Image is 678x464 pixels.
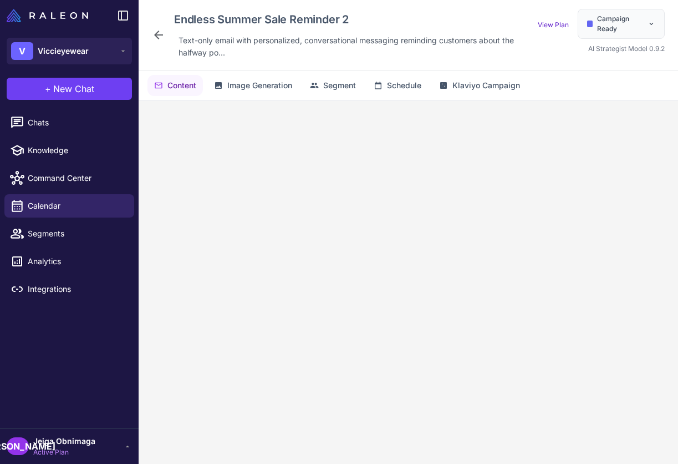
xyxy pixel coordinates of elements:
[28,200,125,212] span: Calendar
[28,144,125,157] span: Knowledge
[174,32,538,61] div: Click to edit description
[303,75,363,96] button: Segment
[227,79,292,92] span: Image Generation
[38,45,89,57] span: Viccieyewear
[28,283,125,295] span: Integrations
[28,255,125,268] span: Analytics
[147,75,203,96] button: Content
[28,117,125,129] span: Chats
[7,9,88,22] img: Raleon Logo
[28,172,125,184] span: Command Center
[323,79,356,92] span: Segment
[11,42,33,60] div: V
[367,75,428,96] button: Schedule
[588,44,665,53] span: AI Strategist Model 0.9.2
[45,82,51,95] span: +
[4,139,134,162] a: Knowledge
[4,250,134,273] a: Analytics
[179,34,533,59] span: Text-only email with personalized, conversational messaging reminding customers about the halfway...
[538,21,569,29] a: View Plan
[452,79,520,92] span: Klaviyo Campaign
[4,278,134,301] a: Integrations
[207,75,299,96] button: Image Generation
[170,9,538,30] div: Click to edit campaign name
[387,79,421,92] span: Schedule
[7,437,29,455] div: [PERSON_NAME]
[4,111,134,134] a: Chats
[167,79,196,92] span: Content
[7,38,132,64] button: VViccieyewear
[597,14,643,34] span: Campaign Ready
[4,222,134,245] a: Segments
[4,167,134,190] a: Command Center
[28,228,125,240] span: Segments
[7,78,132,100] button: +New Chat
[53,82,94,95] span: New Chat
[432,75,527,96] button: Klaviyo Campaign
[4,194,134,218] a: Calendar
[33,447,95,457] span: Active Plan
[33,435,95,447] span: Jeiga Obnimaga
